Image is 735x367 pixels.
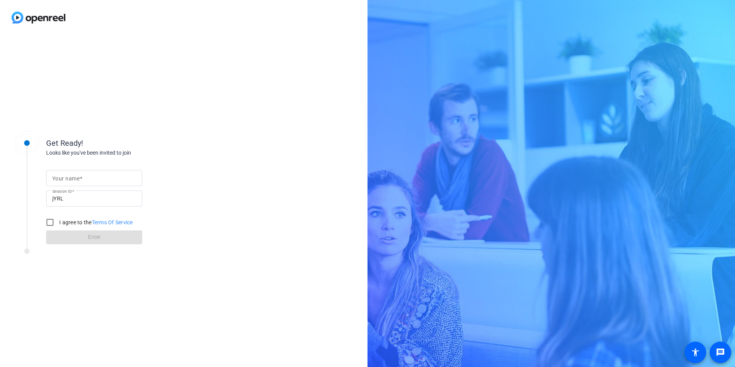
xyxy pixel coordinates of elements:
[46,149,200,157] div: Looks like you've been invited to join
[58,219,133,226] label: I agree to the
[52,175,80,182] mat-label: Your name
[92,219,133,225] a: Terms Of Service
[716,348,725,357] mat-icon: message
[52,189,72,194] mat-label: Session ID
[691,348,700,357] mat-icon: accessibility
[46,137,200,149] div: Get Ready!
